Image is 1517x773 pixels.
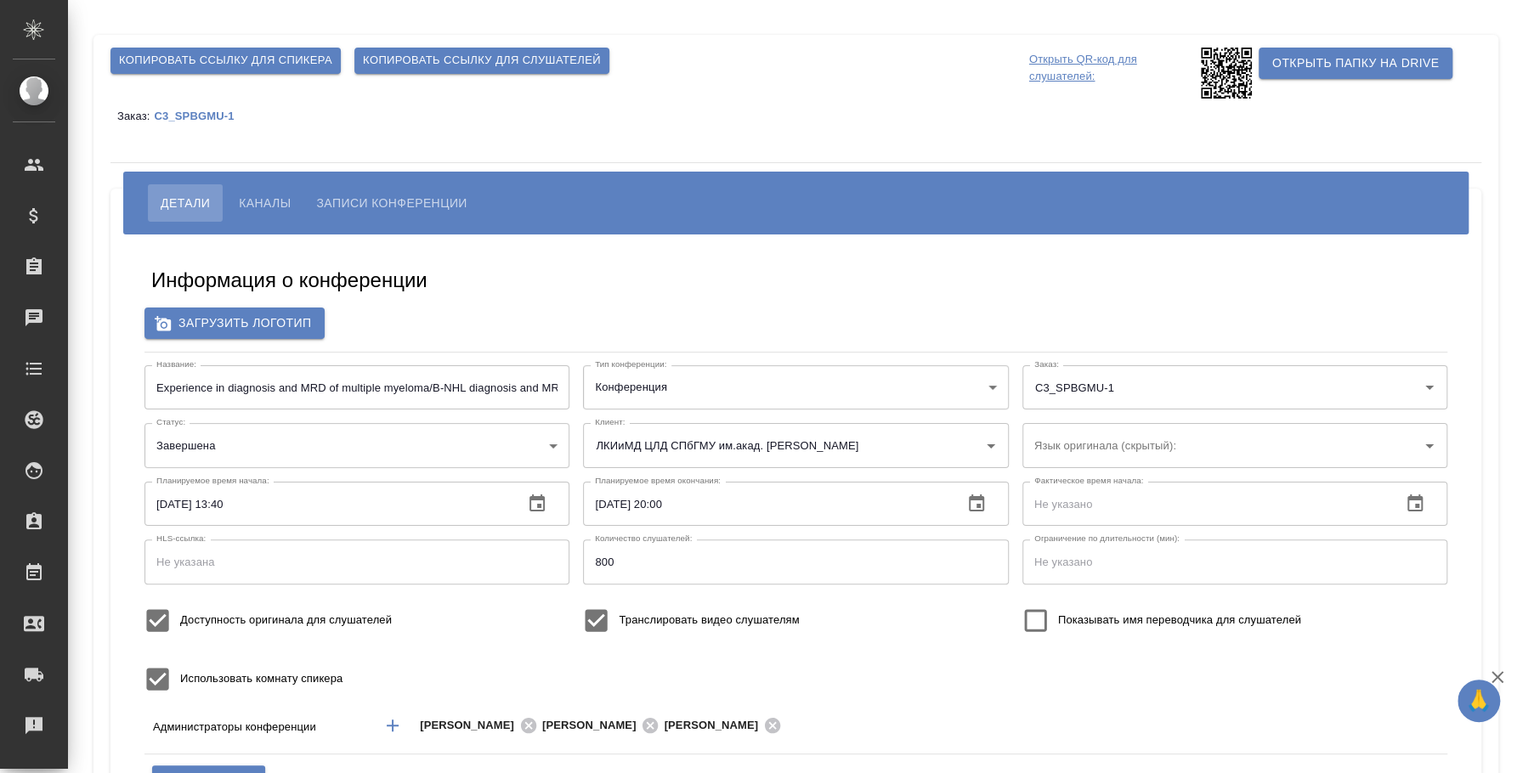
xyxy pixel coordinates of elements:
input: Не указано [1022,482,1388,526]
button: Open [1418,434,1441,458]
button: 🙏 [1458,680,1500,722]
h5: Информация о конференции [151,267,427,294]
button: Добавить менеджера [372,705,413,746]
button: Open [1322,724,1326,727]
span: [PERSON_NAME] [664,717,768,734]
input: Не указана [144,539,569,584]
button: Open [1418,375,1441,399]
p: Заказ: [117,110,154,122]
input: Не указано [583,482,948,526]
div: Завершена [144,423,569,467]
span: Открыть папку на Drive [1272,53,1439,74]
div: [PERSON_NAME] [542,715,665,736]
span: Показывать имя переводчика для слушателей [1058,612,1301,629]
span: Записи конференции [316,193,467,213]
input: Не указано [583,539,1008,584]
div: [PERSON_NAME] [420,715,542,736]
div: [PERSON_NAME] [664,715,786,736]
input: Не указано [1022,539,1447,584]
span: Загрузить логотип [158,313,311,334]
input: Не указано [144,482,510,526]
button: Копировать ссылку для слушателей [354,48,609,74]
span: [PERSON_NAME] [420,717,524,734]
span: Копировать ссылку для спикера [119,51,332,71]
button: Копировать ссылку для спикера [110,48,341,74]
span: [PERSON_NAME] [542,717,647,734]
p: Открыть QR-код для слушателей: [1029,48,1197,99]
p: C3_SPBGMU-1 [154,110,246,122]
span: Копировать ссылку для слушателей [363,51,601,71]
span: Каналы [239,193,291,213]
span: Доступность оригинала для слушателей [180,612,392,629]
button: Open [979,434,1003,458]
p: Администраторы конференции [153,719,367,736]
span: Транслировать видео слушателям [619,612,799,629]
input: Не указан [144,365,569,409]
button: Открыть папку на Drive [1259,48,1452,79]
span: Использовать комнату спикера [180,670,342,687]
label: Загрузить логотип [144,308,325,339]
div: Конференция [583,365,1008,409]
a: C3_SPBGMU-1 [154,109,246,122]
span: 🙏 [1464,683,1493,719]
span: Детали [161,193,210,213]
